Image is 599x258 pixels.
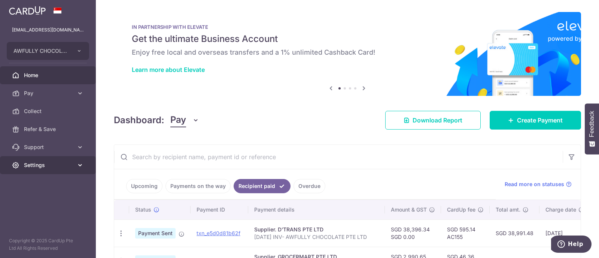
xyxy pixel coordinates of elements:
[254,233,379,241] p: [DATE] INV- AWFULLY CHOCOLATE PTE LTD
[490,219,539,247] td: SGD 38,991.48
[170,113,186,127] span: Pay
[385,219,441,247] td: SGD 38,396.34 SGD 0.00
[294,179,325,193] a: Overdue
[413,116,462,125] span: Download Report
[254,226,379,233] div: Supplier. D'TRANS PTE LTD
[248,200,385,219] th: Payment details
[114,12,581,96] img: Renovation banner
[7,42,89,60] button: AWFULLY CHOCOLATE PTE LTD
[447,206,475,213] span: CardUp fee
[496,206,520,213] span: Total amt.
[132,48,563,57] h6: Enjoy free local and overseas transfers and a 1% unlimited Cashback Card!
[234,179,291,193] a: Recipient paid
[132,66,205,73] a: Learn more about Elevate
[24,143,73,151] span: Support
[585,103,599,154] button: Feedback - Show survey
[505,180,564,188] span: Read more on statuses
[391,206,427,213] span: Amount & GST
[539,219,590,247] td: [DATE]
[191,200,248,219] th: Payment ID
[24,125,73,133] span: Refer & Save
[170,113,199,127] button: Pay
[197,230,240,236] a: txn_e5d0d81b62f
[24,161,73,169] span: Settings
[490,111,581,130] a: Create Payment
[132,24,563,30] p: IN PARTNERSHIP WITH ELEVATE
[24,72,73,79] span: Home
[589,111,595,137] span: Feedback
[24,89,73,97] span: Pay
[13,47,69,55] span: AWFULLY CHOCOLATE PTE LTD
[12,26,84,34] p: [EMAIL_ADDRESS][DOMAIN_NAME]
[385,111,481,130] a: Download Report
[135,206,151,213] span: Status
[114,113,164,127] h4: Dashboard:
[135,228,176,239] span: Payment Sent
[551,236,592,254] iframe: Opens a widget where you can find more information
[505,180,572,188] a: Read more on statuses
[441,219,490,247] td: SGD 595.14 AC155
[126,179,162,193] a: Upcoming
[114,145,563,169] input: Search by recipient name, payment id or reference
[165,179,231,193] a: Payments on the way
[545,206,576,213] span: Charge date
[132,33,563,45] h5: Get the ultimate Business Account
[9,6,46,15] img: CardUp
[24,107,73,115] span: Collect
[517,116,563,125] span: Create Payment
